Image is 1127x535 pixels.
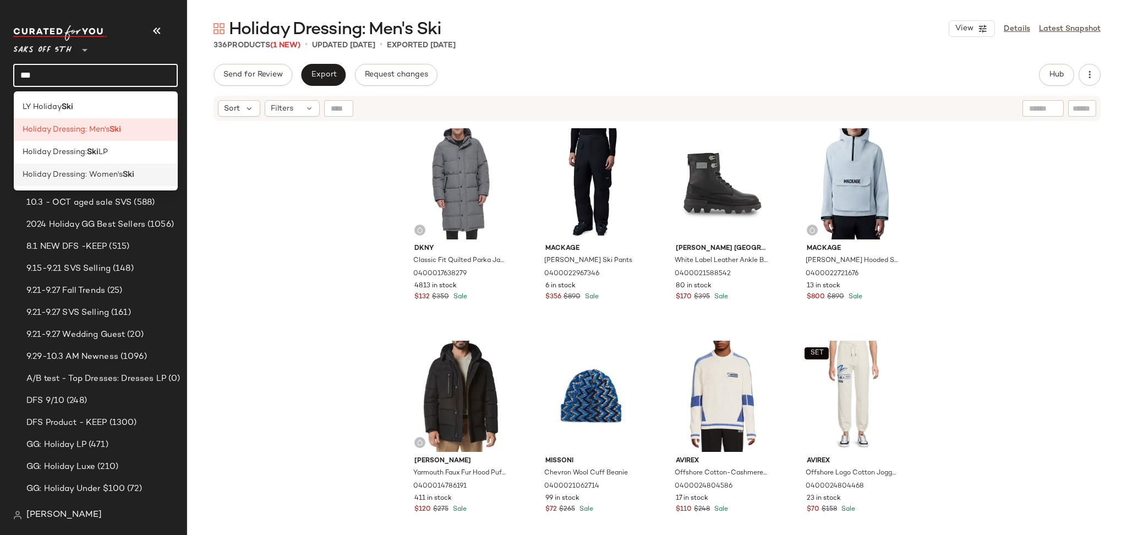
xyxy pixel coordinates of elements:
[26,219,145,231] span: 2024 Holiday GG Best Sellers
[414,281,457,291] span: 4813 in stock
[949,20,995,37] button: View
[676,456,769,466] span: Avirex
[26,461,95,473] span: GG: Holiday Luxe
[544,269,599,279] span: 0400022967346
[271,103,293,114] span: Filters
[26,439,86,451] span: GG: Holiday LP
[432,292,449,302] span: $350
[214,64,292,86] button: Send for Review
[451,293,467,301] span: Sale
[312,40,375,51] p: updated [DATE]
[807,281,840,291] span: 13 in stock
[433,505,448,515] span: $275
[23,124,110,135] span: Holiday Dressing: Men's
[675,256,768,266] span: White Label Leather Ankle Boots
[414,505,431,515] span: $120
[13,511,22,520] img: svg%3e
[712,293,728,301] span: Sale
[545,494,579,504] span: 99 in stock
[676,281,712,291] span: 80 in stock
[23,146,87,158] span: Holiday Dressing:
[675,468,768,478] span: Offshore Cotton-Cashmere Sweater
[955,24,973,33] span: View
[26,329,125,341] span: 9.21-9.27 Wedding Guest
[413,256,506,266] span: Classic Fit Quilted Parka Jacket
[406,341,516,452] img: 0400014786191_BLACK
[118,351,147,363] span: (1096)
[26,196,132,209] span: 10.3 - OCT aged sale SVS
[676,505,692,515] span: $110
[380,39,382,52] span: •
[807,505,819,515] span: $70
[822,505,837,515] span: $158
[667,341,778,452] img: 0400024804586
[414,244,507,254] span: Dkny
[798,128,909,239] img: 0400022721676_PORCELAINGREY
[387,40,456,51] p: Exported [DATE]
[675,269,731,279] span: 0400021588542
[545,505,557,515] span: $72
[413,269,467,279] span: 0400017638279
[544,468,628,478] span: Chevron Wool Cuff Beanie
[807,244,900,254] span: Mackage
[676,494,708,504] span: 17 in stock
[270,41,300,50] span: (1 New)
[413,482,467,492] span: 0400014786191
[26,285,105,297] span: 9.21-9.27 Fall Trends
[355,64,437,86] button: Request changes
[676,244,769,254] span: [PERSON_NAME] [GEOGRAPHIC_DATA]
[545,292,561,302] span: $356
[807,494,841,504] span: 23 in stock
[806,482,864,492] span: 0400024804468
[805,347,829,359] button: SET
[846,293,862,301] span: Sale
[132,196,155,209] span: (588)
[111,263,134,275] span: (148)
[414,494,452,504] span: 411 in stock
[26,395,64,407] span: DFS 9/10
[694,292,710,302] span: $395
[807,292,825,302] span: $800
[64,395,87,407] span: (248)
[13,25,107,41] img: cfy_white_logo.C9jOOHJF.svg
[95,461,118,473] span: (210)
[26,351,118,363] span: 9.29-10.3 AM Newness
[537,341,647,452] img: 0400021062714_BLUEBLACK
[107,417,137,429] span: (1300)
[166,373,180,385] span: (0)
[23,169,123,181] span: Holiday Dressing: Women's
[545,244,638,254] span: Mackage
[145,219,174,231] span: (1056)
[99,146,108,158] span: LP
[413,468,506,478] span: Yarmouth Faux Fur Hood Puffer Jacket
[839,506,855,513] span: Sale
[123,169,134,181] b: Ski
[537,128,647,239] img: 0400022967346_BLACK
[545,281,576,291] span: 6 in stock
[798,341,909,452] img: 0400024804468_ECRU
[807,456,900,466] span: Avirex
[214,40,300,51] div: Products
[86,439,108,451] span: (471)
[577,506,593,513] span: Sale
[105,285,123,297] span: (25)
[417,227,423,233] img: svg%3e
[414,292,430,302] span: $132
[310,70,336,79] span: Export
[1039,64,1074,86] button: Hub
[364,70,428,79] span: Request changes
[26,509,102,522] span: [PERSON_NAME]
[712,506,728,513] span: Sale
[125,483,142,495] span: (72)
[223,70,283,79] span: Send for Review
[667,128,778,239] img: 0400021588542
[417,439,423,446] img: svg%3e
[809,350,823,357] span: SET
[107,241,129,253] span: (515)
[583,293,599,301] span: Sale
[26,483,125,495] span: GG: Holiday Under $100
[414,456,507,466] span: [PERSON_NAME]
[305,39,308,52] span: •
[26,417,107,429] span: DFS Product - KEEP
[26,263,111,275] span: 9.15-9.21 SVS Selling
